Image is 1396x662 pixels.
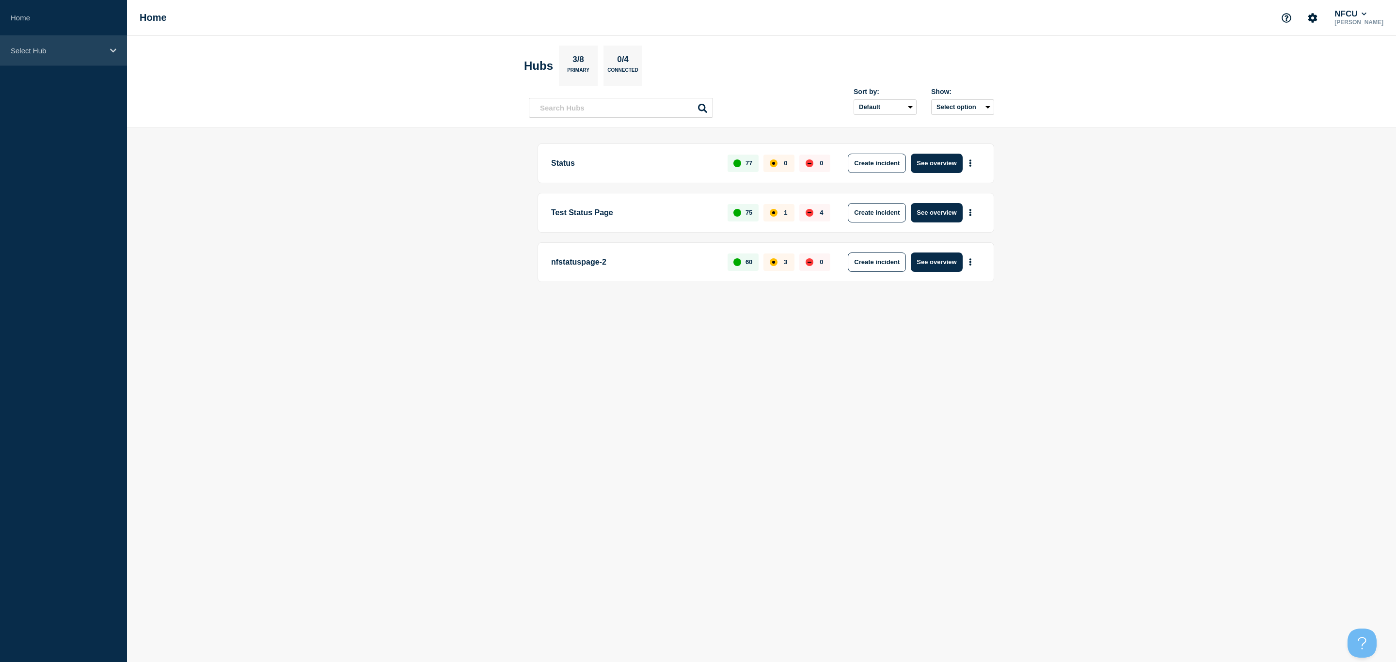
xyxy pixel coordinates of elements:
[964,154,977,172] button: More actions
[733,159,741,167] div: up
[848,252,906,272] button: Create incident
[820,159,823,167] p: 0
[784,159,787,167] p: 0
[1333,19,1385,26] p: [PERSON_NAME]
[964,253,977,271] button: More actions
[733,258,741,266] div: up
[746,159,752,167] p: 77
[820,209,823,216] p: 4
[524,59,553,73] h2: Hubs
[784,209,787,216] p: 1
[770,209,777,217] div: affected
[551,154,716,173] p: Status
[854,99,917,115] select: Sort by
[614,55,633,67] p: 0/4
[770,258,777,266] div: affected
[746,258,752,266] p: 60
[551,203,716,222] p: Test Status Page
[567,67,589,78] p: Primary
[911,203,962,222] button: See overview
[806,209,813,217] div: down
[1276,8,1297,28] button: Support
[140,12,167,23] h1: Home
[1333,9,1368,19] button: NFCU
[854,88,917,95] div: Sort by:
[770,159,777,167] div: affected
[529,98,713,118] input: Search Hubs
[911,252,962,272] button: See overview
[848,203,906,222] button: Create incident
[820,258,823,266] p: 0
[11,47,104,55] p: Select Hub
[806,159,813,167] div: down
[1302,8,1323,28] button: Account settings
[607,67,638,78] p: Connected
[848,154,906,173] button: Create incident
[551,252,716,272] p: nfstatuspage-2
[569,55,588,67] p: 3/8
[1348,629,1377,658] iframe: Help Scout Beacon - Open
[931,99,994,115] button: Select option
[784,258,787,266] p: 3
[806,258,813,266] div: down
[931,88,994,95] div: Show:
[733,209,741,217] div: up
[964,204,977,221] button: More actions
[746,209,752,216] p: 75
[911,154,962,173] button: See overview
